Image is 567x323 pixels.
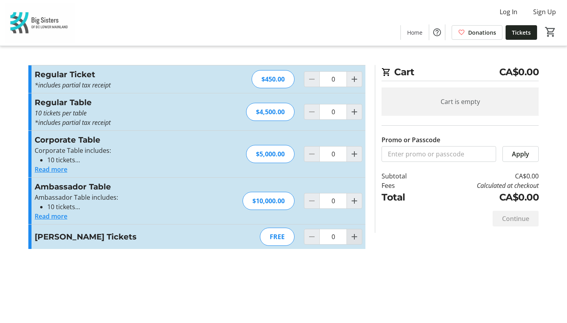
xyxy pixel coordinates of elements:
[502,146,539,162] button: Apply
[427,181,539,190] td: Calculated at checkout
[319,229,347,245] input: Alex Wilson Tickets Quantity
[500,7,517,17] span: Log In
[427,171,539,181] td: CA$0.00
[319,146,347,162] input: Corporate Table Quantity
[260,228,295,246] div: FREE
[347,147,362,161] button: Increment by one
[35,97,207,108] h3: Regular Table
[512,149,529,159] span: Apply
[429,24,445,40] button: Help
[382,146,496,162] input: Enter promo or passcode
[35,81,111,89] em: *includes partial tax receipt
[319,71,347,87] input: Regular Ticket Quantity
[347,229,362,244] button: Increment by one
[401,25,429,40] a: Home
[468,28,496,37] span: Donations
[427,190,539,204] td: CA$0.00
[407,28,422,37] span: Home
[382,181,427,190] td: Fees
[319,193,347,209] input: Ambassador Table Quantity
[452,25,502,40] a: Donations
[35,134,207,146] h3: Corporate Table
[533,7,556,17] span: Sign Up
[246,103,295,121] div: $4,500.00
[35,165,67,174] button: Read more
[347,104,362,119] button: Increment by one
[512,28,531,37] span: Tickets
[35,193,207,202] p: Ambassador Table includes:
[382,135,440,145] label: Promo or Passcode
[493,6,524,18] button: Log In
[252,70,295,88] div: $450.00
[47,155,207,165] li: 10 tickets
[382,87,539,116] div: Cart is empty
[319,104,347,120] input: Regular Table Quantity
[347,193,362,208] button: Increment by one
[382,171,427,181] td: Subtotal
[246,145,295,163] div: $5,000.00
[35,118,111,127] em: *includes partial tax receipt
[47,202,207,212] li: 10 tickets
[35,109,87,117] em: 10 tickets per table
[506,25,537,40] a: Tickets
[527,6,562,18] button: Sign Up
[499,65,539,79] span: CA$0.00
[382,190,427,204] td: Total
[347,72,362,87] button: Increment by one
[243,192,295,210] div: $10,000.00
[35,69,207,80] h3: Regular Ticket
[35,231,207,243] h3: [PERSON_NAME] Tickets
[5,3,75,43] img: Big Sisters of BC Lower Mainland's Logo
[382,65,539,81] h2: Cart
[35,146,207,155] p: Corporate Table includes:
[543,25,558,39] button: Cart
[35,212,67,221] button: Read more
[35,181,207,193] h3: Ambassador Table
